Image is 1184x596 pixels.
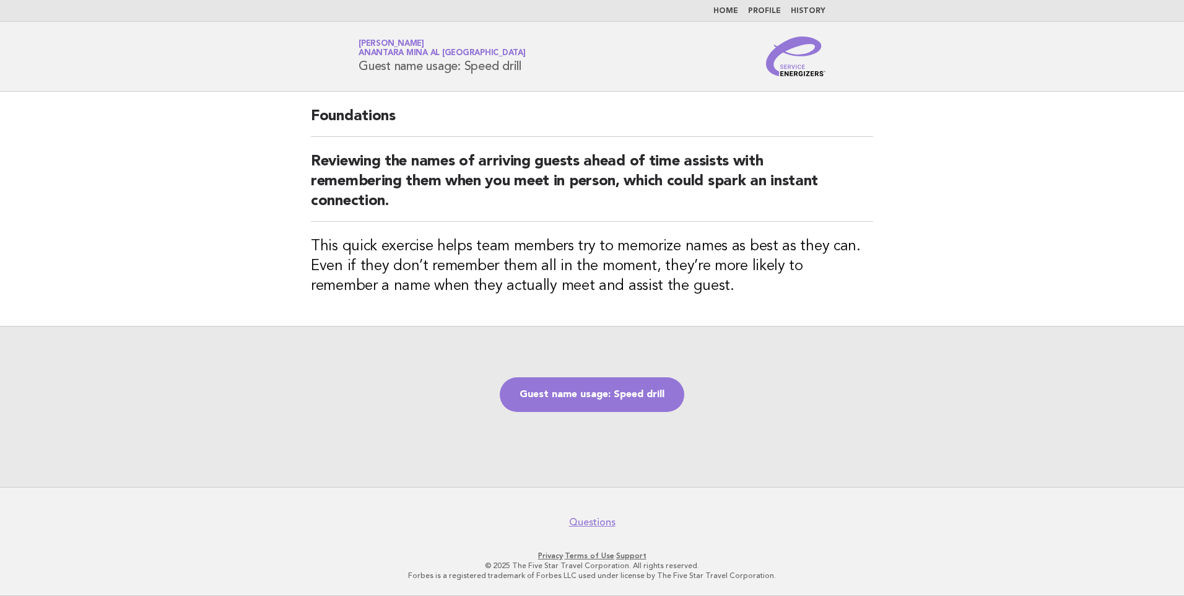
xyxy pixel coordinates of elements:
[311,237,873,296] h3: This quick exercise helps team members try to memorize names as best as they can. Even if they do...
[311,107,873,137] h2: Foundations
[791,7,825,15] a: History
[311,152,873,222] h2: Reviewing the names of arriving guests ahead of time assists with remembering them when you meet ...
[213,561,971,571] p: © 2025 The Five Star Travel Corporation. All rights reserved.
[213,551,971,561] p: · ·
[359,40,526,72] h1: Guest name usage: Speed drill
[616,551,646,560] a: Support
[748,7,781,15] a: Profile
[538,551,563,560] a: Privacy
[359,50,526,58] span: Anantara Mina al [GEOGRAPHIC_DATA]
[213,571,971,581] p: Forbes is a registered trademark of Forbes LLC used under license by The Five Star Travel Corpora...
[565,551,614,560] a: Terms of Use
[713,7,738,15] a: Home
[766,37,825,76] img: Service Energizers
[569,516,616,528] a: Questions
[500,377,684,412] a: Guest name usage: Speed drill
[359,40,526,57] a: [PERSON_NAME]Anantara Mina al [GEOGRAPHIC_DATA]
